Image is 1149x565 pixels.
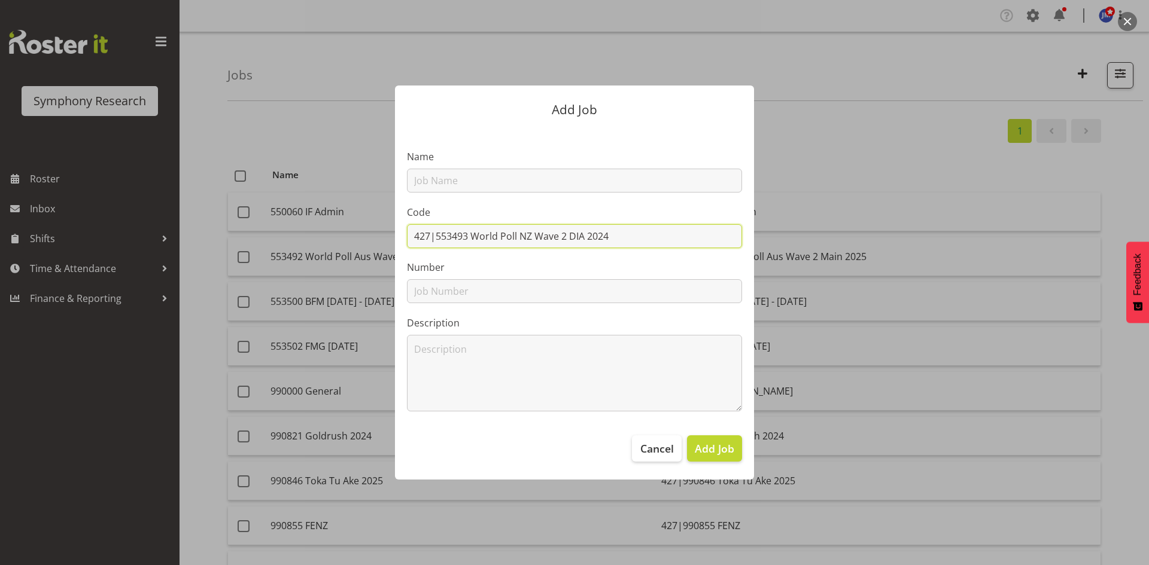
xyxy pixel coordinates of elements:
[687,435,742,462] button: Add Job
[407,260,742,274] label: Number
[695,441,734,456] span: Add Job
[407,169,742,193] input: Job Name
[407,224,742,248] input: Job Code
[407,316,742,330] label: Description
[1126,242,1149,323] button: Feedback - Show survey
[1132,254,1143,295] span: Feedback
[407,103,742,116] p: Add Job
[407,149,742,164] label: Name
[407,205,742,219] label: Code
[407,279,742,303] input: Job Number
[632,435,681,462] button: Cancel
[640,441,674,456] span: Cancel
